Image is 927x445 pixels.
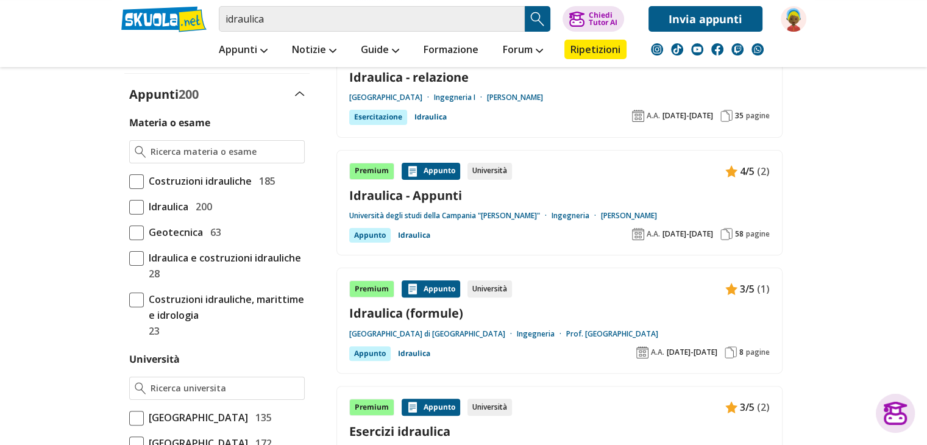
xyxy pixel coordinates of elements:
a: Ingegneria [552,211,601,221]
span: 23 [144,323,160,339]
a: Ingegneria I [434,93,487,102]
span: [DATE]-[DATE] [667,347,717,357]
img: Ricerca universita [135,382,146,394]
div: Università [467,280,512,297]
span: pagine [746,229,770,239]
label: Materia o esame [129,116,210,129]
span: Costruzioni idrauliche [144,173,252,189]
span: (1) [757,281,770,297]
a: Idraulica (formule) [349,305,770,321]
input: Ricerca universita [151,382,299,394]
span: Geotecnica [144,224,203,240]
div: Esercitazione [349,110,407,124]
span: 63 [205,224,221,240]
span: 200 [191,199,212,215]
a: [PERSON_NAME] [487,93,543,102]
div: Appunto [402,399,460,416]
a: Guide [358,40,402,62]
a: Idraulica - relazione [349,69,770,85]
span: 35 [735,111,744,121]
span: A.A. [647,111,660,121]
img: WhatsApp [751,43,764,55]
a: [GEOGRAPHIC_DATA] di [GEOGRAPHIC_DATA] [349,329,517,339]
img: facebook [711,43,723,55]
span: Costruzioni idrauliche, marittime e idrologia [144,291,305,323]
div: Appunto [402,280,460,297]
img: Appunti contenuto [407,401,419,413]
a: Ingegneria [517,329,566,339]
a: [PERSON_NAME] [601,211,657,221]
span: 200 [179,86,199,102]
a: Idraulica [414,110,447,124]
span: 8 [739,347,744,357]
span: [GEOGRAPHIC_DATA] [144,410,248,425]
input: Cerca appunti, riassunti o versioni [219,6,525,32]
span: [DATE]-[DATE] [662,229,713,239]
label: Appunti [129,86,199,102]
img: Pagine [720,110,733,122]
a: Ripetizioni [564,40,627,59]
button: ChiediTutor AI [563,6,624,32]
img: Pagine [725,346,737,358]
a: Idraulica [398,228,430,243]
span: pagine [746,111,770,121]
img: Pagine [720,228,733,240]
span: A.A. [647,229,660,239]
img: Appunti contenuto [725,401,737,413]
div: Appunto [349,346,391,361]
input: Ricerca materia o esame [151,146,299,158]
a: Esercizi idraulica [349,423,770,440]
img: tiktok [671,43,683,55]
img: Ricerca materia o esame [135,146,146,158]
div: Appunto [402,163,460,180]
img: Cerca appunti, riassunti o versioni [528,10,547,28]
span: 135 [250,410,272,425]
a: Invia appunti [648,6,762,32]
span: 58 [735,229,744,239]
span: 4/5 [740,163,755,179]
span: 3/5 [740,281,755,297]
div: Premium [349,163,394,180]
span: 3/5 [740,399,755,415]
label: Università [129,352,180,366]
span: [DATE]-[DATE] [662,111,713,121]
img: Appunti contenuto [725,165,737,177]
img: devitisgaia [781,6,806,32]
span: 185 [254,173,275,189]
img: Appunti contenuto [407,283,419,295]
div: Premium [349,399,394,416]
img: Apri e chiudi sezione [295,91,305,96]
a: [GEOGRAPHIC_DATA] [349,93,434,102]
div: Università [467,399,512,416]
img: instagram [651,43,663,55]
a: Idraulica [398,346,430,361]
img: Anno accademico [632,228,644,240]
div: Appunto [349,228,391,243]
img: youtube [691,43,703,55]
span: (2) [757,163,770,179]
span: 28 [144,266,160,282]
a: Formazione [421,40,481,62]
a: Università degli studi della Campania "[PERSON_NAME]" [349,211,552,221]
button: Search Button [525,6,550,32]
a: Notizie [289,40,339,62]
span: A.A. [651,347,664,357]
span: Idraulica [144,199,188,215]
span: (2) [757,399,770,415]
img: Anno accademico [632,110,644,122]
div: Premium [349,280,394,297]
a: Forum [500,40,546,62]
div: Chiedi Tutor AI [588,12,617,26]
span: Idraulica e costruzioni idrauliche [144,250,301,266]
a: Appunti [216,40,271,62]
img: Anno accademico [636,346,648,358]
div: Università [467,163,512,180]
a: Prof. [GEOGRAPHIC_DATA] [566,329,658,339]
img: twitch [731,43,744,55]
img: Appunti contenuto [725,283,737,295]
a: Idraulica - Appunti [349,187,770,204]
img: Appunti contenuto [407,165,419,177]
span: pagine [746,347,770,357]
